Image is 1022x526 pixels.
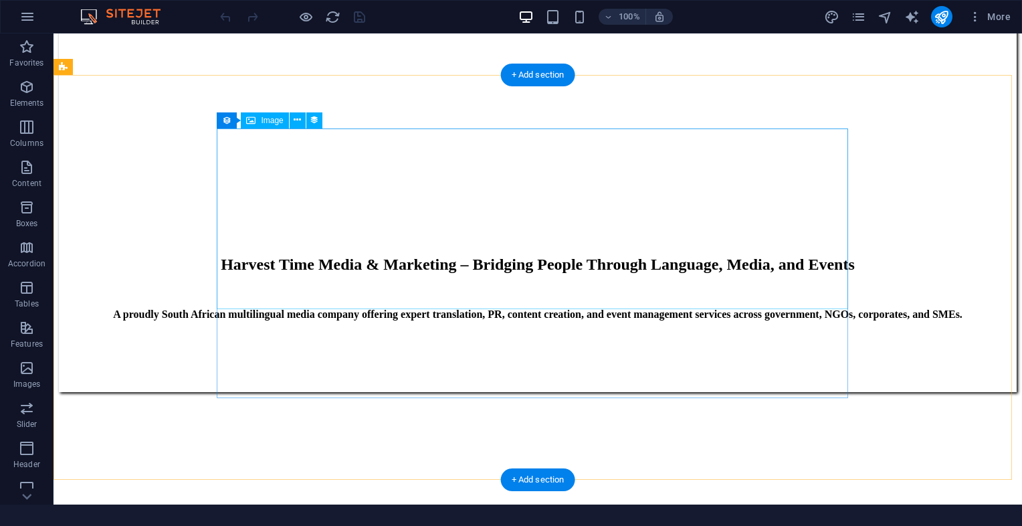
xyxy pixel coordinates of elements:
[878,9,893,25] i: Navigator
[60,275,909,286] span: A proudly South African multilingual media company offering expert translation, PR, content creat...
[878,9,894,25] button: navigator
[11,339,43,349] p: Features
[653,11,666,23] i: On resize automatically adjust zoom level to fit chosen device.
[298,9,314,25] button: Click here to leave preview mode and continue editing
[934,9,949,25] i: Publish
[8,258,45,269] p: Accordion
[10,138,43,149] p: Columns
[17,419,37,430] p: Slider
[12,178,41,189] p: Content
[904,9,920,25] button: text_generator
[904,9,920,25] i: AI Writer
[15,298,39,309] p: Tables
[963,6,1016,27] button: More
[167,222,801,240] span: Harvest Time Media & Marketing – Bridging People Through Language, Media, and Events
[599,9,646,25] button: 100%
[9,58,43,68] p: Favorites
[968,10,1011,23] span: More
[851,9,866,25] i: Pages (Ctrl+Alt+S)
[501,468,575,491] div: + Add section
[824,9,839,25] i: Design (Ctrl+Alt+Y)
[325,9,340,25] i: Reload page
[851,9,867,25] button: pages
[931,6,952,27] button: publish
[77,9,177,25] img: Editor Logo
[13,459,40,470] p: Header
[261,116,283,124] span: Image
[16,218,38,229] p: Boxes
[824,9,840,25] button: design
[324,9,340,25] button: reload
[13,379,41,389] p: Images
[619,9,640,25] h6: 100%
[10,98,44,108] p: Elements
[501,64,575,86] div: + Add section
